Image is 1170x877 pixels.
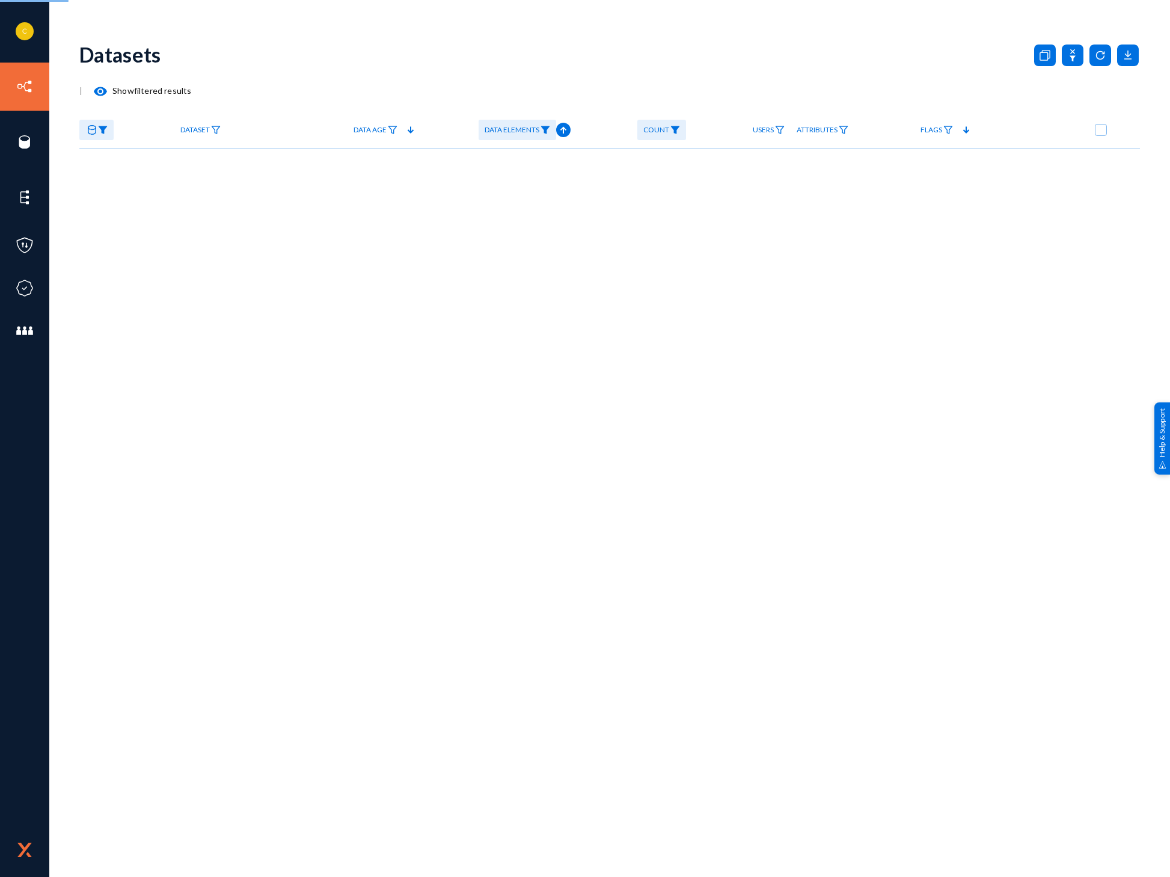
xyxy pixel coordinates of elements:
span: Dataset [180,126,210,134]
img: icon-inventory.svg [16,78,34,96]
a: Flags [914,120,959,141]
div: Help & Support [1154,402,1170,475]
span: Users [753,126,774,134]
a: Attributes [791,120,854,141]
img: icon-sources.svg [16,133,34,151]
img: icon-filter-filled.svg [541,126,550,134]
img: icon-policies.svg [16,236,34,254]
span: Data Elements [485,126,539,134]
img: 1687c577c4dc085bd5ba4471514e2ea1 [16,22,34,40]
a: Data Age [348,120,403,141]
img: icon-filter.svg [388,126,397,134]
span: | [79,85,82,96]
img: icon-elements.svg [16,188,34,206]
a: Dataset [174,120,227,141]
img: icon-filter.svg [943,126,953,134]
span: Data Age [354,126,387,134]
span: Flags [920,126,942,134]
a: Users [747,120,791,141]
span: Count [643,126,669,134]
img: help_support.svg [1159,461,1166,469]
mat-icon: visibility [93,84,108,99]
img: icon-filter.svg [839,126,848,134]
span: Show filtered results [82,85,191,96]
div: Datasets [79,42,161,67]
a: Data Elements [479,120,556,141]
img: icon-filter.svg [775,126,785,134]
span: Attributes [797,126,838,134]
img: icon-compliance.svg [16,279,34,297]
img: icon-filter-filled.svg [98,126,108,134]
a: Count [637,120,686,141]
img: icon-filter.svg [211,126,221,134]
img: icon-filter-filled.svg [670,126,680,134]
img: icon-members.svg [16,322,34,340]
